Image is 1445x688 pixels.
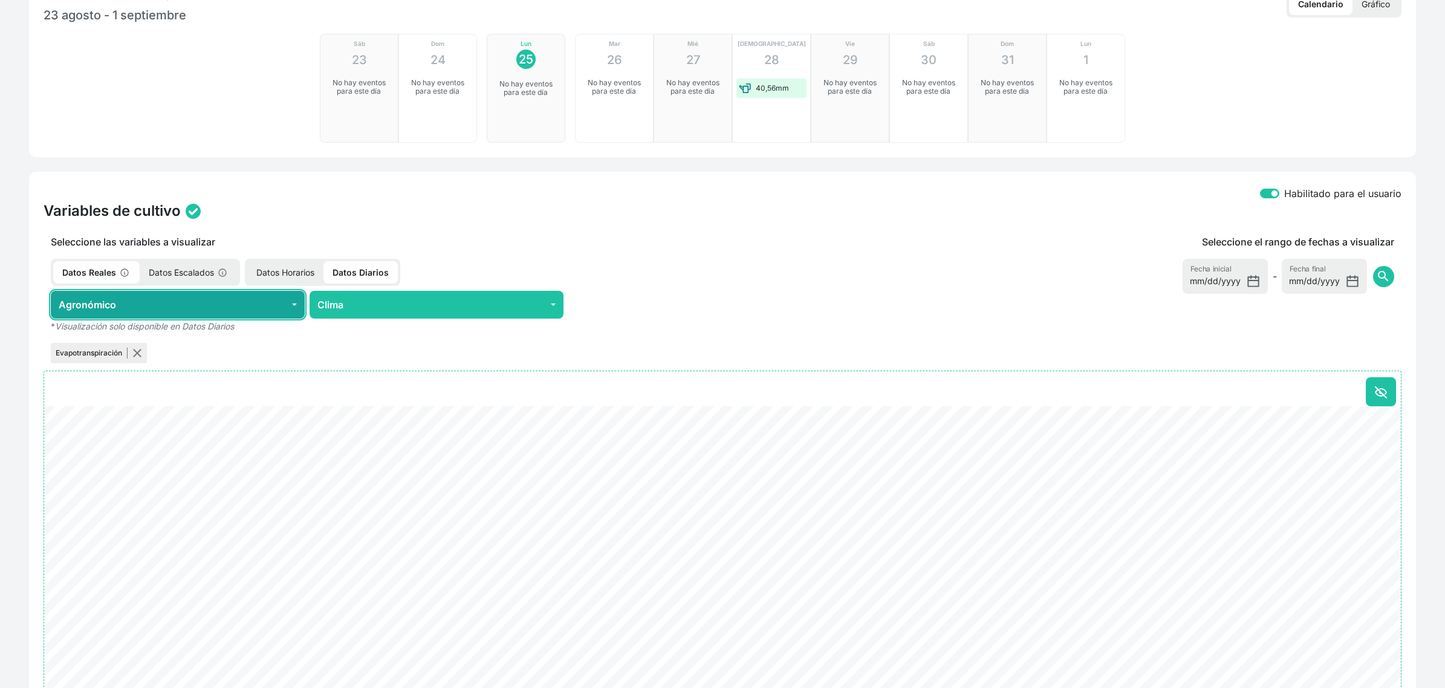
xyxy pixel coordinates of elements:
[1373,266,1394,287] button: search
[923,39,935,48] p: Sáb
[44,202,181,220] h4: Variables de cultivo
[186,204,201,219] img: status
[609,39,620,48] p: Mar
[1001,51,1014,69] p: 31
[662,79,724,96] p: No hay eventos para este día
[607,51,622,69] p: 26
[898,79,960,96] p: No hay eventos para este día
[352,51,367,69] p: 23
[56,348,128,359] p: Evapotranspiración
[1273,269,1277,284] span: -
[756,84,789,92] p: 40,56mm
[323,261,398,284] p: Datos Diarios
[354,39,365,48] p: Sáb
[44,235,830,249] p: Seleccione las variables a visualizar
[583,79,645,96] p: No hay eventos para este día
[1366,377,1396,406] button: Ocultar todo
[819,79,881,96] p: No hay eventos para este día
[55,321,234,331] em: Visualización solo disponible en Datos Diarios
[310,291,563,319] button: Clima
[407,79,469,96] p: No hay eventos para este día
[495,80,557,97] p: No hay eventos para este día
[976,79,1038,96] p: No hay eventos para este día
[843,51,858,69] p: 29
[430,51,446,69] p: 24
[51,291,305,319] button: Agronómico
[738,39,806,48] p: [DEMOGRAPHIC_DATA]
[140,261,238,284] p: Datos Escalados
[1083,51,1088,69] p: 1
[686,51,700,69] p: 27
[1080,39,1091,48] p: Lun
[53,261,140,284] p: Datos Reales
[431,39,444,48] p: Dom
[739,82,751,94] img: water-event
[44,6,722,24] p: 23 agosto - 1 septiembre
[519,50,533,68] p: 25
[521,39,531,48] p: Lun
[1055,79,1117,96] p: No hay eventos para este día
[247,261,323,284] p: Datos Horarios
[845,39,855,48] p: Vie
[1001,39,1014,48] p: Dom
[687,39,698,48] p: Mié
[328,79,390,96] p: No hay eventos para este día
[1284,186,1401,201] label: Habilitado para el usuario
[1202,235,1394,249] p: Seleccione el rango de fechas a visualizar
[921,51,937,69] p: 30
[1376,269,1391,284] span: search
[764,51,779,69] p: 28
